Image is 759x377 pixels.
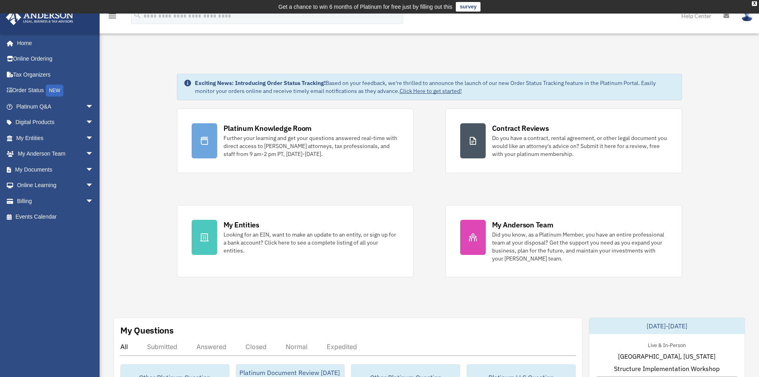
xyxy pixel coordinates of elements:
a: Platinum Knowledge Room Further your learning and get your questions answered real-time with dire... [177,109,414,173]
div: Contract Reviews [492,123,549,133]
div: close [752,1,757,6]
a: Tax Organizers [6,67,106,83]
a: Platinum Q&Aarrow_drop_down [6,99,106,114]
a: My Anderson Team Did you know, as a Platinum Member, you have an entire professional team at your... [445,205,682,277]
span: arrow_drop_down [86,99,102,115]
div: Do you have a contract, rental agreement, or other legal document you would like an attorney's ad... [492,134,667,158]
div: My Questions [120,324,174,336]
div: Normal [286,343,308,351]
a: My Anderson Teamarrow_drop_down [6,146,106,162]
a: My Entities Looking for an EIN, want to make an update to an entity, or sign up for a bank accoun... [177,205,414,277]
a: Events Calendar [6,209,106,225]
span: arrow_drop_down [86,193,102,209]
span: arrow_drop_down [86,178,102,194]
div: All [120,343,128,351]
span: Structure Implementation Workshop [614,364,720,373]
div: My Entities [224,220,259,230]
div: NEW [46,85,63,97]
span: arrow_drop_down [86,130,102,146]
a: Home [6,35,102,51]
span: [GEOGRAPHIC_DATA], [US_STATE] [618,351,716,361]
div: [DATE]-[DATE] [589,318,745,334]
span: arrow_drop_down [86,114,102,131]
a: Contract Reviews Do you have a contract, rental agreement, or other legal document you would like... [445,109,682,173]
a: Billingarrow_drop_down [6,193,106,209]
a: Click Here to get started! [400,87,462,95]
div: Live & In-Person [641,340,692,349]
div: Submitted [147,343,177,351]
a: Online Ordering [6,51,106,67]
a: My Entitiesarrow_drop_down [6,130,106,146]
div: Based on your feedback, we're thrilled to announce the launch of our new Order Status Tracking fe... [195,79,675,95]
a: My Documentsarrow_drop_down [6,162,106,178]
div: Closed [245,343,267,351]
a: survey [456,2,481,12]
div: Get a chance to win 6 months of Platinum for free just by filling out this [278,2,453,12]
div: Further your learning and get your questions answered real-time with direct access to [PERSON_NAM... [224,134,399,158]
a: menu [108,14,117,21]
div: Platinum Knowledge Room [224,123,312,133]
span: arrow_drop_down [86,146,102,162]
img: User Pic [741,10,753,22]
i: search [133,11,142,20]
i: menu [108,11,117,21]
a: Online Learningarrow_drop_down [6,178,106,193]
span: arrow_drop_down [86,162,102,178]
a: Order StatusNEW [6,83,106,99]
div: My Anderson Team [492,220,553,230]
div: Did you know, as a Platinum Member, you have an entire professional team at your disposal? Get th... [492,231,667,263]
img: Anderson Advisors Platinum Portal [4,10,76,25]
a: Digital Productsarrow_drop_down [6,114,106,130]
div: Answered [196,343,226,351]
strong: Exciting News: Introducing Order Status Tracking! [195,79,326,87]
div: Expedited [327,343,357,351]
div: Looking for an EIN, want to make an update to an entity, or sign up for a bank account? Click her... [224,231,399,255]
